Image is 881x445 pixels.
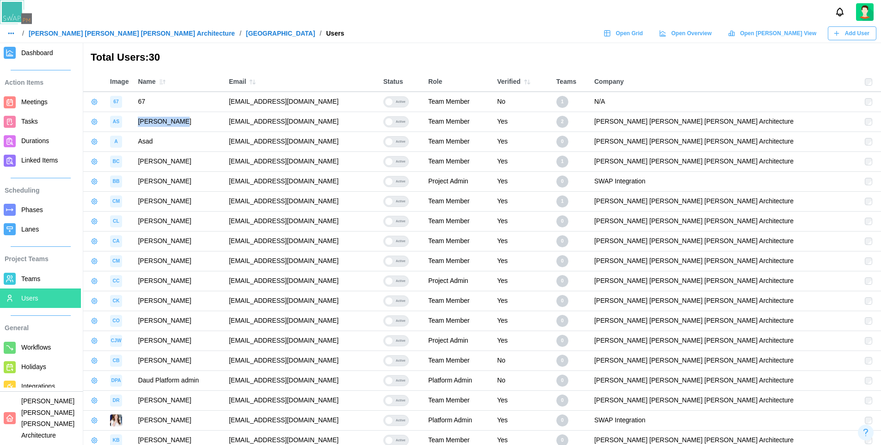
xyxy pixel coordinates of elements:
[393,336,408,346] div: Active
[393,356,408,366] div: Active
[428,296,469,306] div: Team Member
[138,157,191,167] div: [PERSON_NAME]
[21,295,38,302] span: Users
[246,30,315,37] a: [GEOGRAPHIC_DATA]
[428,236,469,246] div: Team Member
[590,92,860,112] td: N/A
[493,231,552,251] td: Yes
[138,137,153,147] div: Asad
[138,336,191,346] div: [PERSON_NAME]
[428,216,469,226] div: Team Member
[110,136,122,148] div: image
[224,92,379,112] td: [EMAIL_ADDRESS][DOMAIN_NAME]
[138,415,191,426] div: [PERSON_NAME]
[224,291,379,311] td: [EMAIL_ADDRESS][DOMAIN_NAME]
[556,156,568,168] div: 1
[594,77,856,87] div: Company
[832,4,848,20] button: Notifications
[556,136,568,148] div: 0
[428,376,472,386] div: Platform Admin
[138,316,191,326] div: [PERSON_NAME]
[138,216,191,226] div: [PERSON_NAME]
[224,331,379,351] td: [EMAIL_ADDRESS][DOMAIN_NAME]
[599,26,650,40] a: Open Grid
[21,157,58,164] span: Linked Items
[393,236,408,246] div: Active
[590,410,860,430] td: SWAP Integration
[616,27,643,40] span: Open Grid
[22,30,24,37] div: /
[110,77,129,87] div: Image
[856,3,874,21] a: Zulqarnain Khalil
[590,231,860,251] td: [PERSON_NAME] [PERSON_NAME] [PERSON_NAME] Architecture
[21,98,48,106] span: Meetings
[110,355,122,367] div: image
[138,176,191,187] div: [PERSON_NAME]
[590,112,860,132] td: [PERSON_NAME] [PERSON_NAME] [PERSON_NAME] Architecture
[393,316,408,326] div: Active
[590,311,860,331] td: [PERSON_NAME] [PERSON_NAME] [PERSON_NAME] Architecture
[138,117,191,127] div: [PERSON_NAME]
[393,256,408,266] div: Active
[590,251,860,271] td: [PERSON_NAME] [PERSON_NAME] [PERSON_NAME] Architecture
[493,251,552,271] td: Yes
[393,97,408,107] div: Active
[21,118,38,125] span: Tasks
[110,295,122,307] div: image
[138,356,191,366] div: [PERSON_NAME]
[428,157,469,167] div: Team Member
[393,117,408,127] div: Active
[493,151,552,171] td: Yes
[224,231,379,251] td: [EMAIL_ADDRESS][DOMAIN_NAME]
[224,390,379,410] td: [EMAIL_ADDRESS][DOMAIN_NAME]
[110,395,122,407] div: image
[428,395,469,406] div: Team Member
[590,191,860,211] td: [PERSON_NAME] [PERSON_NAME] [PERSON_NAME] Architecture
[493,370,552,390] td: No
[556,315,568,327] div: 0
[393,296,408,306] div: Active
[393,137,408,147] div: Active
[428,117,469,127] div: Team Member
[493,311,552,331] td: Yes
[428,176,468,187] div: Project Admin
[138,256,191,266] div: [PERSON_NAME]
[428,196,469,207] div: Team Member
[556,175,568,188] div: 0
[224,211,379,231] td: [EMAIL_ADDRESS][DOMAIN_NAME]
[493,132,552,151] td: Yes
[110,375,122,387] div: image
[21,137,49,144] span: Durations
[393,216,408,226] div: Active
[556,335,568,347] div: 0
[393,276,408,286] div: Active
[493,92,552,112] td: No
[654,26,719,40] a: Open Overview
[110,175,122,188] div: image
[556,375,568,387] div: 0
[671,27,711,40] span: Open Overview
[138,75,220,88] div: Name
[224,151,379,171] td: [EMAIL_ADDRESS][DOMAIN_NAME]
[138,395,191,406] div: [PERSON_NAME]
[493,112,552,132] td: Yes
[590,151,860,171] td: [PERSON_NAME] [PERSON_NAME] [PERSON_NAME] Architecture
[110,414,122,426] img: image
[428,316,469,326] div: Team Member
[556,235,568,247] div: 0
[493,271,552,291] td: Yes
[326,30,344,37] div: Users
[590,271,860,291] td: [PERSON_NAME] [PERSON_NAME] [PERSON_NAME] Architecture
[110,215,122,227] div: image
[497,75,547,88] div: Verified
[428,356,469,366] div: Team Member
[138,296,191,306] div: [PERSON_NAME]
[428,97,469,107] div: Team Member
[428,336,468,346] div: Project Admin
[493,171,552,191] td: Yes
[138,236,191,246] div: [PERSON_NAME]
[845,27,869,40] span: Add User
[138,376,199,386] div: Daud Platform admin
[21,344,51,351] span: Workflows
[556,295,568,307] div: 0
